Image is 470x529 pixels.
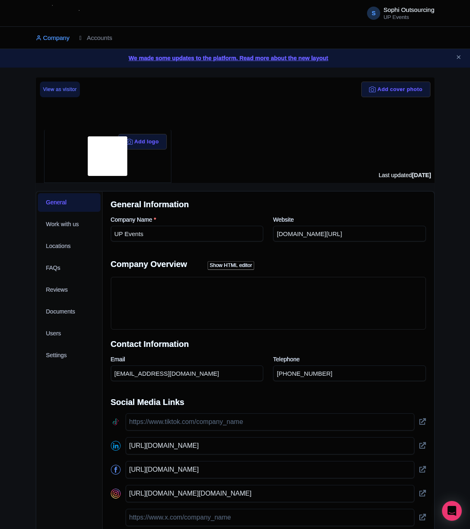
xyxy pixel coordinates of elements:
h2: General Information [111,200,426,209]
a: Settings [38,346,101,365]
button: Add logo [118,134,167,150]
span: Sophi Outsourcing [383,6,434,13]
a: Documents [38,302,101,321]
div: Last updated [379,171,431,180]
span: Email [111,356,125,363]
input: https://www.tiktok.com/company_name [126,413,414,431]
a: FAQs [38,259,101,277]
img: x-round-01-2a040f8114114d748f4f633894d6978b.svg [111,513,121,522]
div: Show HTML editor [208,261,254,270]
a: Company [36,27,70,49]
a: General [38,193,101,212]
img: logo-ab69f6fb50320c5b225c76a69d11143b.png [32,4,96,22]
div: Open Intercom Messenger [442,501,462,521]
h2: Social Media Links [111,398,426,407]
span: FAQs [46,264,61,272]
h2: Contact Information [111,339,426,349]
input: https://www.x.com/company_name [126,509,414,526]
img: facebook-round-01-50ddc191f871d4ecdbe8252d2011563a.svg [111,465,121,475]
a: Users [38,324,101,343]
span: Telephone [273,356,300,363]
a: S Sophi Outsourcing UP Events [362,7,434,20]
a: We made some updates to the platform. Read more about the new layout [5,54,465,63]
small: UP Events [383,14,434,20]
span: Work with us [46,220,79,229]
a: Locations [38,237,101,255]
input: https://www.facebook.com/company_name [126,461,414,478]
a: Reviews [38,281,101,299]
span: S [367,7,380,20]
span: Company Overview [111,260,187,269]
img: profile-logo-d1a8e230fb1b8f12adc913e4f4d7365c.png [88,136,127,176]
a: Accounts [80,27,112,49]
span: Settings [46,351,67,360]
span: Documents [46,307,75,316]
img: tiktok-round-01-ca200c7ba8d03f2cade56905edf8567d.svg [111,417,121,427]
span: Reviews [46,286,68,294]
img: instagram-round-01-d873700d03cfe9216e9fb2676c2aa726.svg [111,489,121,499]
a: Work with us [38,215,101,234]
input: https://www.linkedin.com/company/name [126,437,414,454]
span: General [46,198,67,207]
img: linkedin-round-01-4bc9326eb20f8e88ec4be7e8773b84b7.svg [111,441,121,451]
button: Add cover photo [361,82,430,97]
span: Locations [46,242,71,250]
input: https://www.instagram.com/company_name [126,485,414,502]
span: Users [46,329,61,338]
button: Close announcement [456,53,462,63]
span: Company Name [111,216,152,223]
span: Website [273,216,294,223]
span: [DATE] [412,172,431,178]
a: View as visitor [40,82,80,97]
